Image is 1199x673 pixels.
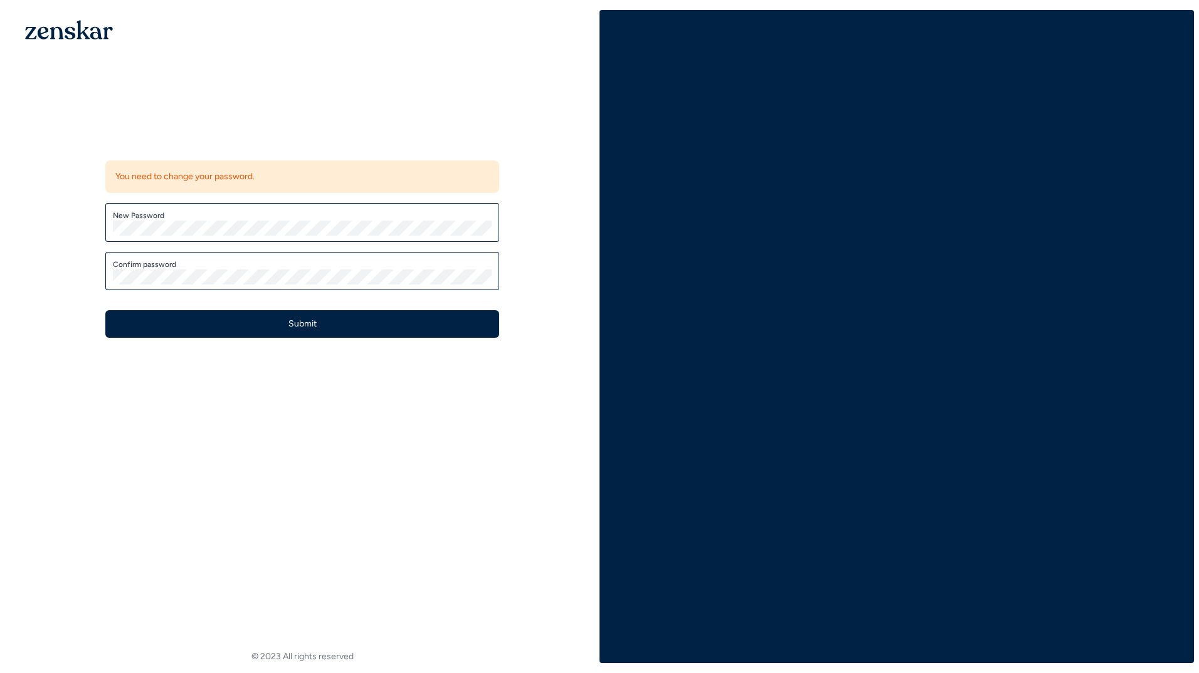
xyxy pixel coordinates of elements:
label: New Password [113,211,492,221]
button: Submit [105,310,499,338]
div: You need to change your password. [105,160,499,193]
footer: © 2023 All rights reserved [5,650,599,663]
img: 1OGAJ2xQqyY4LXKgY66KYq0eOWRCkrZdAb3gUhuVAqdWPZE9SRJmCz+oDMSn4zDLXe31Ii730ItAGKgCKgCCgCikA4Av8PJUP... [25,20,113,39]
label: Confirm password [113,259,492,269]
